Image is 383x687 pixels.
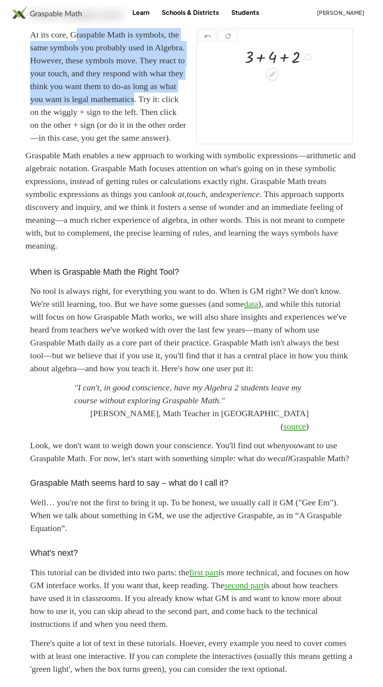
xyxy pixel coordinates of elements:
p: There's quite a lot of text in these tutorials. Hoever, every example you need to cover comes wit... [30,637,353,675]
a: Schools & Districts [156,5,225,20]
em: look at [161,189,184,199]
i: "I can't, in good conscience, have my Algebra 2 students leave my course without exploring Graspa... [74,383,301,405]
h3: What's next? [30,547,353,560]
em: experience [222,189,260,199]
em: touch [186,189,206,199]
p: [PERSON_NAME], Math Teacher in [GEOGRAPHIC_DATA] ( ) [74,407,309,433]
p: This tutorial can be divided into two parts: the is more technical, and focuses on how GM interfa... [30,566,353,630]
div: At its core, Graspable Math is symbols, the same symbols you probably used in Algebra. However, t... [30,28,187,144]
i: undo [204,32,211,41]
p: Graspable Math enables a new approach to working with symbolic expressions—arithmetic and algebra... [25,149,358,252]
p: No tool is always right, for everything you want to do. When is GM right? We don't know. We're st... [30,284,353,375]
i: refresh [224,32,232,41]
a: Learn [126,5,156,20]
em: call [277,453,290,463]
a: Students [225,5,265,20]
a: source [283,421,306,431]
span: [PERSON_NAME] [317,9,364,16]
button: refresh [218,30,237,41]
em: you [286,440,298,450]
a: second part [224,580,264,590]
h3: Graspable Math seems hard to say – what do I call it? [30,477,353,490]
div: Well… you're not the first to bring it up. To be honest, we usually call it GM ("Gee Em"). When w... [30,496,353,535]
a: data [244,299,258,309]
h3: When is Graspable Math the Right Tool? [30,266,353,279]
p: Look, we don't want to weigh down your conscience. You'll find out when want to use Graspable Mat... [30,439,353,465]
a: first part [189,567,218,577]
div: Edit math [266,68,279,81]
button: [PERSON_NAME] [310,5,370,20]
button: undo [198,30,217,41]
